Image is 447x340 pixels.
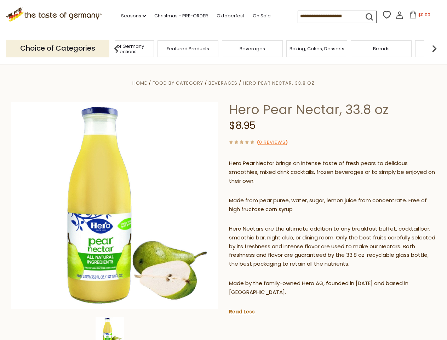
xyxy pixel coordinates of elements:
a: Oktoberfest [217,12,244,20]
a: Featured Products [167,46,209,51]
p: Hero Pear Nectar brings an intense taste of fresh pears to delicious smoothies, mixed drink cockt... [229,159,436,186]
a: Christmas - PRE-ORDER [154,12,208,20]
img: previous arrow [109,41,124,56]
span: $8.95 [229,119,256,132]
a: 0 Reviews [259,139,286,146]
a: Read Less [229,308,255,315]
a: Baking, Cakes, Desserts [290,46,344,51]
a: Beverages [240,46,265,51]
p: Made from pear puree, water, sugar, lemon juice from concentrate. Free of high fructose corn syrup​ [229,196,436,214]
a: Taste of Germany Collections [95,44,152,54]
a: Seasons [121,12,146,20]
a: Beverages [208,80,237,86]
p: Made by the family-owned Hero AG, founded in [DATE] and based in [GEOGRAPHIC_DATA]. [229,279,436,297]
a: Food By Category [153,80,203,86]
img: Hero Pear Nectar, 33.8 oz [11,102,218,309]
a: Breads [373,46,390,51]
a: Home [132,80,147,86]
span: $0.00 [418,12,430,18]
h1: Hero Pear Nectar, 33.8 oz [229,102,436,118]
p: Hero Nectars are the ultimate addition to any breakfast buffet, cocktail bar, smoothie bar, night... [229,225,436,269]
span: ( ) [257,139,288,146]
button: $0.00 [405,11,435,21]
img: next arrow [427,41,441,56]
a: On Sale [253,12,271,20]
p: Choice of Categories [6,40,109,57]
a: Hero Pear Nectar, 33.8 oz [243,80,315,86]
